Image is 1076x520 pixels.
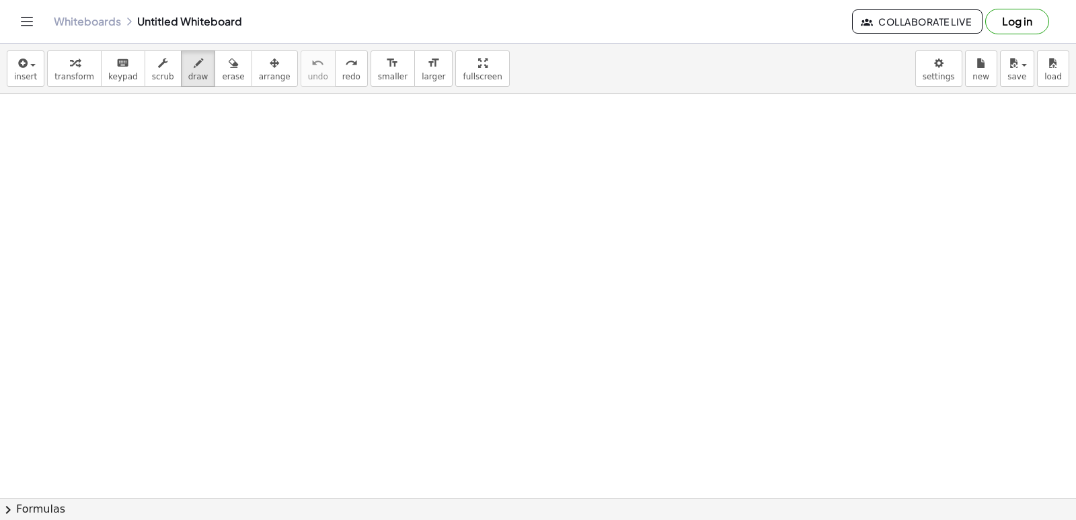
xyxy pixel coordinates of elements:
[311,55,324,71] i: undo
[152,72,174,81] span: scrub
[145,50,182,87] button: scrub
[14,72,37,81] span: insert
[923,72,955,81] span: settings
[335,50,368,87] button: redoredo
[16,11,38,32] button: Toggle navigation
[1000,50,1034,87] button: save
[345,55,358,71] i: redo
[308,72,328,81] span: undo
[259,72,291,81] span: arrange
[301,50,336,87] button: undoundo
[371,50,415,87] button: format_sizesmaller
[378,72,408,81] span: smaller
[863,15,971,28] span: Collaborate Live
[7,50,44,87] button: insert
[985,9,1049,34] button: Log in
[116,55,129,71] i: keyboard
[108,72,138,81] span: keypad
[427,55,440,71] i: format_size
[54,72,94,81] span: transform
[342,72,360,81] span: redo
[188,72,208,81] span: draw
[252,50,298,87] button: arrange
[463,72,502,81] span: fullscreen
[1044,72,1062,81] span: load
[215,50,252,87] button: erase
[852,9,983,34] button: Collaborate Live
[965,50,997,87] button: new
[54,15,121,28] a: Whiteboards
[1007,72,1026,81] span: save
[222,72,244,81] span: erase
[101,50,145,87] button: keyboardkeypad
[386,55,399,71] i: format_size
[414,50,453,87] button: format_sizelarger
[47,50,102,87] button: transform
[455,50,509,87] button: fullscreen
[1037,50,1069,87] button: load
[915,50,962,87] button: settings
[972,72,989,81] span: new
[181,50,216,87] button: draw
[422,72,445,81] span: larger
